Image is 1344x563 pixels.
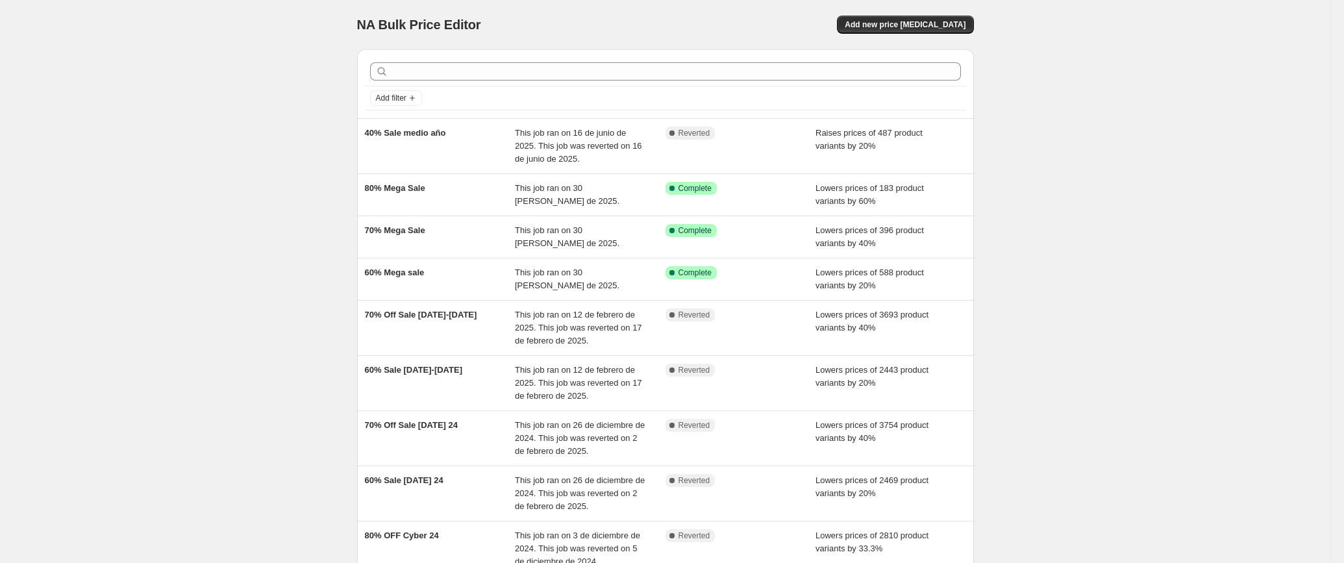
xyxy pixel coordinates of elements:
span: This job ran on 26 de diciembre de 2024. This job was reverted on 2 de febrero de 2025. [515,420,645,456]
span: Lowers prices of 183 product variants by 60% [815,183,924,206]
span: Lowers prices of 2443 product variants by 20% [815,365,928,388]
span: Lowers prices of 2469 product variants by 20% [815,475,928,498]
span: 70% Mega Sale [365,225,425,235]
span: Lowers prices of 3754 product variants by 40% [815,420,928,443]
span: Reverted [678,310,710,320]
span: This job ran on 30 [PERSON_NAME] de 2025. [515,225,619,248]
span: Add filter [376,93,406,103]
span: This job ran on 30 [PERSON_NAME] de 2025. [515,183,619,206]
span: Complete [678,183,712,194]
span: 70% Off Sale [DATE]-[DATE] [365,310,477,319]
button: Add new price [MEDICAL_DATA] [837,16,973,34]
span: Lowers prices of 3693 product variants by 40% [815,310,928,332]
span: 70% Off Sale [DATE] 24 [365,420,458,430]
span: Reverted [678,475,710,486]
span: NA Bulk Price Editor [357,18,481,32]
span: 60% Sale [DATE] 24 [365,475,443,485]
span: Complete [678,225,712,236]
span: 40% Sale medio año [365,128,446,138]
span: Raises prices of 487 product variants by 20% [815,128,923,151]
span: Lowers prices of 588 product variants by 20% [815,268,924,290]
button: Add filter [370,90,422,106]
span: Add new price [MEDICAL_DATA] [845,19,965,30]
span: Reverted [678,128,710,138]
span: This job ran on 26 de diciembre de 2024. This job was reverted on 2 de febrero de 2025. [515,475,645,511]
span: This job ran on 12 de febrero de 2025. This job was reverted on 17 de febrero de 2025. [515,365,642,401]
span: 60% Mega sale [365,268,425,277]
span: Complete [678,268,712,278]
span: Lowers prices of 396 product variants by 40% [815,225,924,248]
span: Lowers prices of 2810 product variants by 33.3% [815,531,928,553]
span: Reverted [678,365,710,375]
span: 80% OFF Cyber 24 [365,531,439,540]
span: This job ran on 16 de junio de 2025. This job was reverted on 16 de junio de 2025. [515,128,642,164]
span: Reverted [678,531,710,541]
span: 80% Mega Sale [365,183,425,193]
span: 60% Sale [DATE]-[DATE] [365,365,462,375]
span: Reverted [678,420,710,431]
span: This job ran on 30 [PERSON_NAME] de 2025. [515,268,619,290]
span: This job ran on 12 de febrero de 2025. This job was reverted on 17 de febrero de 2025. [515,310,642,345]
